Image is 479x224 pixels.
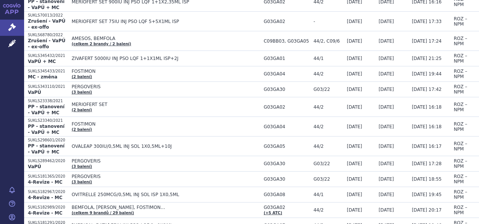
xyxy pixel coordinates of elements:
[264,104,310,110] span: G03GA02
[347,38,362,44] span: [DATE]
[72,180,92,184] a: (3 balení)
[28,69,68,74] p: SUKLS345433/2021
[264,176,310,182] span: G03GA30
[412,71,442,77] span: [DATE] 19:44
[72,127,92,132] a: (2 balení)
[454,16,467,27] span: ROZ – NPM
[28,124,64,135] strong: PP - stanovení - VaPÚ + MC
[28,90,41,95] strong: VaPÚ
[378,38,394,44] span: [DATE]
[72,56,260,61] span: ZIVAFERT 5000IU INJ PSO LQF 1+1X1ML ISP+2J
[28,32,68,38] p: SUKLS68780/2022
[412,104,442,110] span: [DATE] 16:18
[454,158,467,169] span: ROZ – NPM
[72,75,92,79] a: (2 balení)
[28,38,66,49] strong: Zrušení - VaPÚ - ex-offo
[347,87,362,92] span: [DATE]
[454,121,467,132] span: ROZ – NPM
[264,205,310,210] span: G03GA02
[454,174,467,184] span: ROZ – NPM
[378,104,394,110] span: [DATE]
[347,144,362,149] span: [DATE]
[72,205,260,210] span: BEMFOLA, [PERSON_NAME], FOSTIMON…
[72,174,260,179] span: PERGOVERIS
[378,144,394,149] span: [DATE]
[28,164,41,169] strong: VaPÚ
[454,141,467,152] span: ROZ – NPM
[72,144,260,149] span: OVALEAP 300IU/0,5ML INJ SOL 1X0,5ML+10J
[313,104,343,110] span: 44/2
[313,192,343,197] span: 44/1
[412,87,442,92] span: [DATE] 17:42
[28,98,68,104] p: SUKLS23338/2021
[313,56,343,61] span: 44/1
[412,207,442,213] span: [DATE] 20:17
[454,69,467,79] span: ROZ – NPM
[264,161,310,166] span: G03GA30
[347,19,362,24] span: [DATE]
[378,71,394,77] span: [DATE]
[454,53,467,64] span: ROZ – NPM
[28,205,68,210] p: SUKLS182989/2020
[264,71,310,77] span: G03GA04
[72,192,260,197] span: OVITRELLE 250MCG/0,5ML INJ SOL ISP 1X0,5ML
[72,102,260,107] span: MERIOFERT SET
[72,121,260,127] span: FOSTIMON
[313,176,343,182] span: G03/22
[347,176,362,182] span: [DATE]
[264,211,282,215] a: (+5 ATC)
[28,59,56,64] strong: VaPÚ + MC
[412,19,442,24] span: [DATE] 17:33
[378,56,394,61] span: [DATE]
[72,164,92,169] a: (3 balení)
[454,36,467,46] span: ROZ – NPM
[28,189,68,195] p: SUKLS182967/2020
[72,90,92,94] a: (3 balení)
[412,192,442,197] span: [DATE] 19:45
[72,211,134,215] a: (celkem 9 brandů / 29 balení)
[72,19,260,24] span: MERIOFERT SET 75IU INJ PSO LQF 5+5X1ML ISP
[347,104,362,110] span: [DATE]
[378,176,394,182] span: [DATE]
[264,124,310,129] span: G03GA04
[313,161,343,166] span: G03/22
[378,207,394,213] span: [DATE]
[412,176,442,182] span: [DATE] 18:55
[347,161,362,166] span: [DATE]
[454,84,467,95] span: ROZ – NPM
[28,74,57,80] strong: MC - změna
[264,38,310,44] span: C09BB03, G03GA05
[347,192,362,197] span: [DATE]
[347,207,362,213] span: [DATE]
[28,138,68,143] p: SUKLS298601/2020
[378,124,394,129] span: [DATE]
[454,189,467,200] span: ROZ – NPM
[72,108,92,112] a: (2 balení)
[313,124,343,129] span: 44/2
[412,56,442,61] span: [DATE] 21:25
[28,53,68,58] p: SUKLS345432/2021
[313,87,343,92] span: G03/22
[313,207,343,213] span: 44/2
[28,84,68,89] p: SUKLS343110/2021
[264,144,310,149] span: G03GA05
[313,144,343,149] span: 44/2
[72,36,260,41] span: AMESOS, BEMFOLA
[28,180,63,185] strong: 4-Revize - MC
[412,124,442,129] span: [DATE] 16:18
[264,19,310,24] span: G03GA02
[347,71,362,77] span: [DATE]
[313,38,343,44] span: 44/2, C09/6
[28,174,68,179] p: SUKLS181365/2020
[378,87,394,92] span: [DATE]
[264,192,310,197] span: G03GA08
[28,210,63,216] strong: 4-Revize - MC
[412,38,442,44] span: [DATE] 17:24
[378,19,394,24] span: [DATE]
[378,192,394,197] span: [DATE]
[347,56,362,61] span: [DATE]
[454,205,467,215] span: ROZ – NPM
[412,144,442,149] span: [DATE] 16:17
[412,161,442,166] span: [DATE] 17:28
[347,124,362,129] span: [DATE]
